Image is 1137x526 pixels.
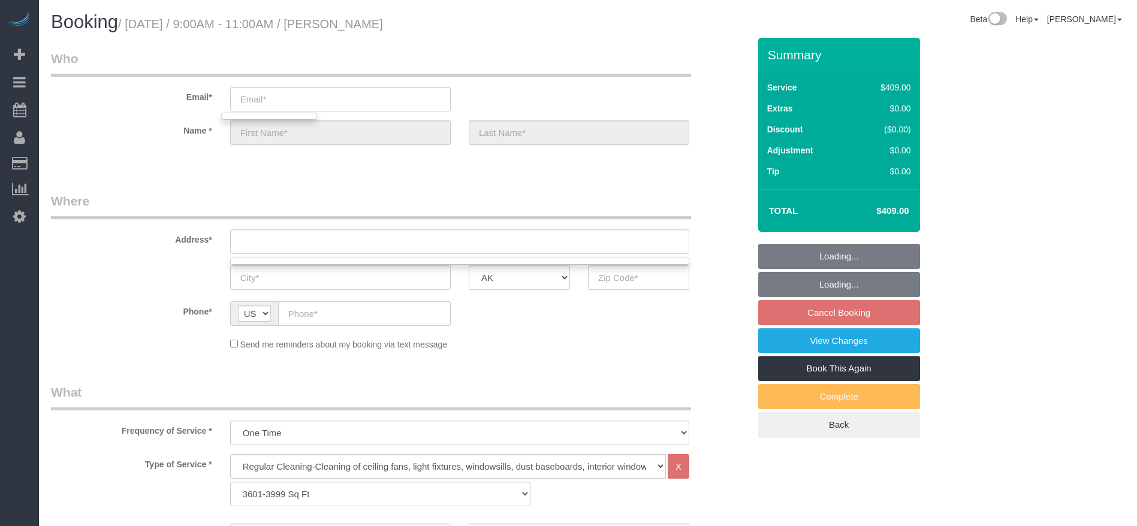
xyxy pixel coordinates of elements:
[42,120,221,137] label: Name *
[970,14,1007,24] a: Beta
[469,120,689,145] input: Last Name*
[768,48,914,62] h3: Summary
[767,102,793,114] label: Extras
[767,144,813,156] label: Adjustment
[855,144,911,156] div: $0.00
[855,102,911,114] div: $0.00
[1015,14,1039,24] a: Help
[7,12,31,29] img: Automaid Logo
[758,328,920,353] a: View Changes
[840,206,909,216] h4: $409.00
[42,421,221,437] label: Frequency of Service *
[855,123,911,135] div: ($0.00)
[51,192,691,219] legend: Where
[758,412,920,437] a: Back
[278,301,451,326] input: Phone*
[767,123,803,135] label: Discount
[1047,14,1122,24] a: [PERSON_NAME]
[987,12,1007,28] img: New interface
[230,87,451,111] input: Email*
[588,265,689,290] input: Zip Code*
[767,165,780,177] label: Tip
[230,120,451,145] input: First Name*
[42,301,221,318] label: Phone*
[42,229,221,246] label: Address*
[855,165,911,177] div: $0.00
[767,81,797,93] label: Service
[42,87,221,103] label: Email*
[51,383,691,410] legend: What
[240,340,448,349] span: Send me reminders about my booking via text message
[51,50,691,77] legend: Who
[230,265,451,290] input: City*
[769,205,798,216] strong: Total
[758,356,920,381] a: Book This Again
[855,81,911,93] div: $409.00
[51,11,118,32] span: Booking
[118,17,383,31] small: / [DATE] / 9:00AM - 11:00AM / [PERSON_NAME]
[42,454,221,470] label: Type of Service *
